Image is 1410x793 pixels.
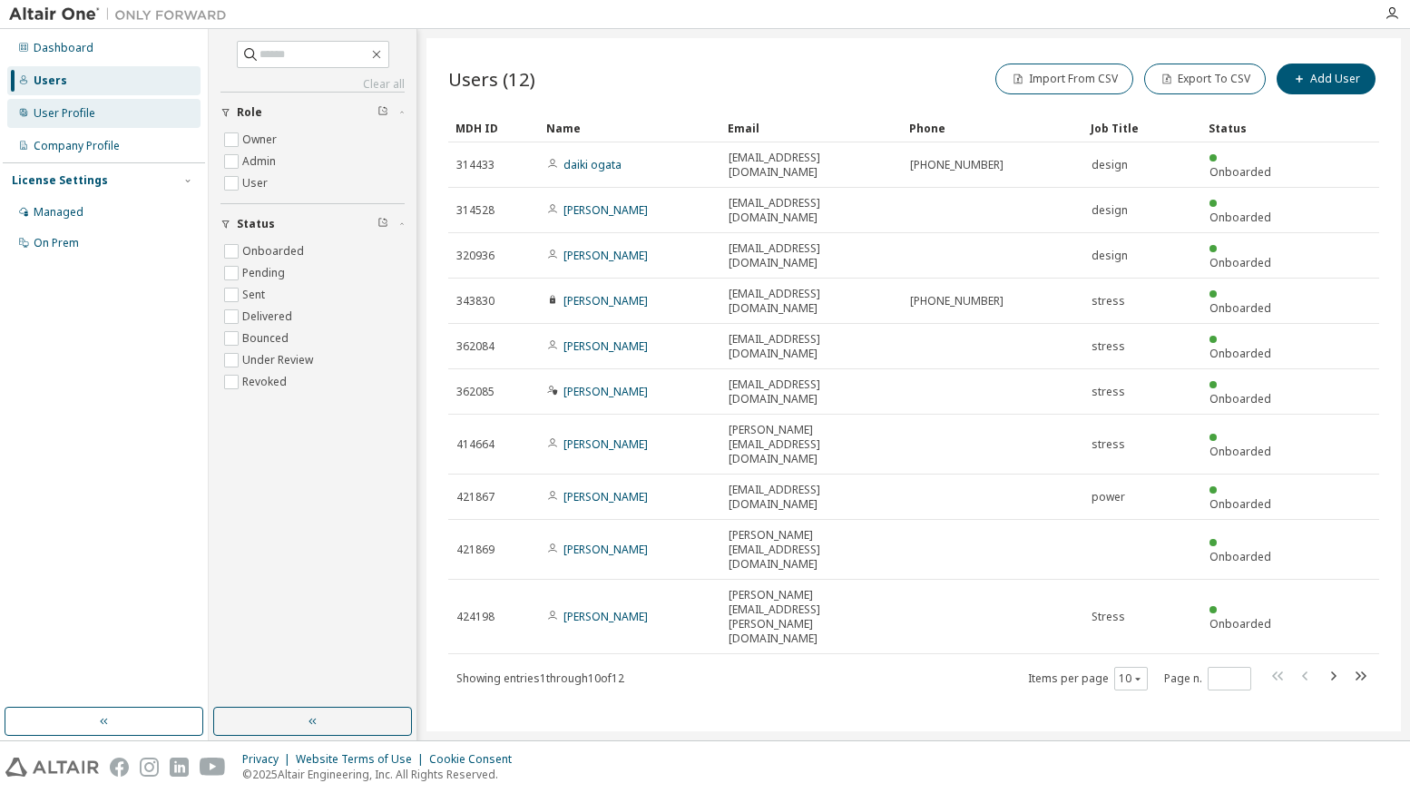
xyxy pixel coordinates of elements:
span: [EMAIL_ADDRESS][DOMAIN_NAME] [729,151,894,180]
label: Onboarded [242,240,308,262]
p: © 2025 Altair Engineering, Inc. All Rights Reserved. [242,767,523,782]
span: Onboarded [1209,444,1271,459]
span: stress [1092,437,1125,452]
span: Onboarded [1209,210,1271,225]
img: Altair One [9,5,236,24]
span: 414664 [456,437,494,452]
div: User Profile [34,106,95,121]
span: 343830 [456,294,494,308]
span: Onboarded [1209,496,1271,512]
span: stress [1092,294,1125,308]
span: Page n. [1164,667,1251,690]
a: [PERSON_NAME] [563,248,648,263]
div: Status [1209,113,1285,142]
span: Clear filter [377,105,388,120]
div: Phone [909,113,1076,142]
a: [PERSON_NAME] [563,609,648,624]
label: Under Review [242,349,317,371]
span: [EMAIL_ADDRESS][DOMAIN_NAME] [729,287,894,316]
label: Pending [242,262,289,284]
span: [EMAIL_ADDRESS][DOMAIN_NAME] [729,332,894,361]
a: [PERSON_NAME] [563,542,648,557]
span: [PERSON_NAME][EMAIL_ADDRESS][DOMAIN_NAME] [729,423,894,466]
span: Onboarded [1209,255,1271,270]
div: Job Title [1091,113,1194,142]
span: design [1092,249,1128,263]
a: [PERSON_NAME] [563,293,648,308]
button: 10 [1119,671,1143,686]
label: Admin [242,151,279,172]
span: [EMAIL_ADDRESS][DOMAIN_NAME] [729,377,894,406]
a: [PERSON_NAME] [563,436,648,452]
span: Onboarded [1209,616,1271,631]
span: 320936 [456,249,494,263]
label: Owner [242,129,280,151]
a: [PERSON_NAME] [563,489,648,504]
span: [PERSON_NAME][EMAIL_ADDRESS][DOMAIN_NAME] [729,528,894,572]
span: 421869 [456,543,494,557]
span: Onboarded [1209,164,1271,180]
label: Revoked [242,371,290,393]
span: [EMAIL_ADDRESS][DOMAIN_NAME] [729,196,894,225]
label: Delivered [242,306,296,328]
span: 424198 [456,610,494,624]
span: Users (12) [448,66,535,92]
div: Email [728,113,895,142]
div: Name [546,113,713,142]
a: [PERSON_NAME] [563,384,648,399]
span: stress [1092,385,1125,399]
span: [EMAIL_ADDRESS][DOMAIN_NAME] [729,241,894,270]
a: [PERSON_NAME] [563,202,648,218]
span: power [1092,490,1125,504]
button: Import From CSV [995,64,1133,94]
div: Users [34,73,67,88]
a: [PERSON_NAME] [563,338,648,354]
span: Items per page [1028,667,1148,690]
a: daiki ogata [563,157,622,172]
button: Status [220,204,405,244]
span: Role [237,105,262,120]
span: Status [237,217,275,231]
img: instagram.svg [140,758,159,777]
div: MDH ID [455,113,532,142]
div: On Prem [34,236,79,250]
span: stress [1092,339,1125,354]
span: 314528 [456,203,494,218]
div: Website Terms of Use [296,752,429,767]
span: [PHONE_NUMBER] [910,158,1004,172]
div: License Settings [12,173,108,188]
span: Clear filter [377,217,388,231]
span: Onboarded [1209,300,1271,316]
span: [PERSON_NAME][EMAIL_ADDRESS][PERSON_NAME][DOMAIN_NAME] [729,588,894,646]
span: Onboarded [1209,391,1271,406]
span: 421867 [456,490,494,504]
button: Export To CSV [1144,64,1266,94]
span: Onboarded [1209,346,1271,361]
img: linkedin.svg [170,758,189,777]
button: Add User [1277,64,1376,94]
img: altair_logo.svg [5,758,99,777]
span: 362085 [456,385,494,399]
span: design [1092,203,1128,218]
label: Bounced [242,328,292,349]
span: Stress [1092,610,1125,624]
label: User [242,172,271,194]
span: [EMAIL_ADDRESS][DOMAIN_NAME] [729,483,894,512]
div: Cookie Consent [429,752,523,767]
div: Dashboard [34,41,93,55]
span: design [1092,158,1128,172]
div: Company Profile [34,139,120,153]
span: 362084 [456,339,494,354]
a: Clear all [220,77,405,92]
span: Onboarded [1209,549,1271,564]
span: [PHONE_NUMBER] [910,294,1004,308]
label: Sent [242,284,269,306]
div: Privacy [242,752,296,767]
div: Managed [34,205,83,220]
img: facebook.svg [110,758,129,777]
span: Showing entries 1 through 10 of 12 [456,671,624,686]
span: 314433 [456,158,494,172]
button: Role [220,93,405,132]
img: youtube.svg [200,758,226,777]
